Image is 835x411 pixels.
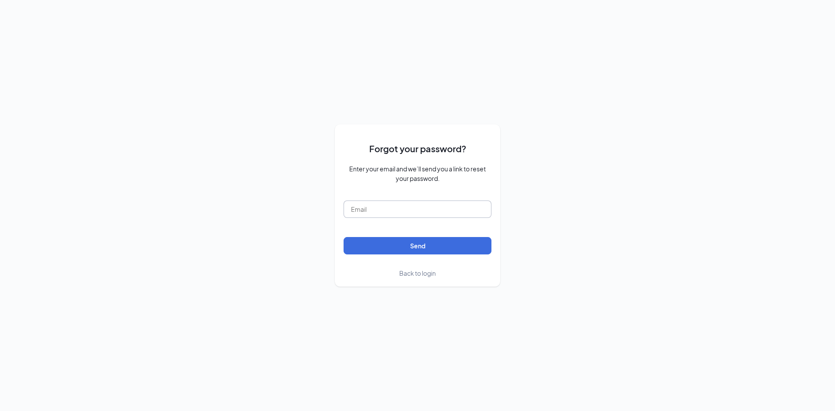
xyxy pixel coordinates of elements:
[399,269,436,277] span: Back to login
[399,268,436,278] a: Back to login
[344,200,491,218] input: Email
[344,164,491,183] span: Enter your email and we’ll send you a link to reset your password.
[369,142,466,155] span: Forgot your password?
[344,237,491,254] button: Send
